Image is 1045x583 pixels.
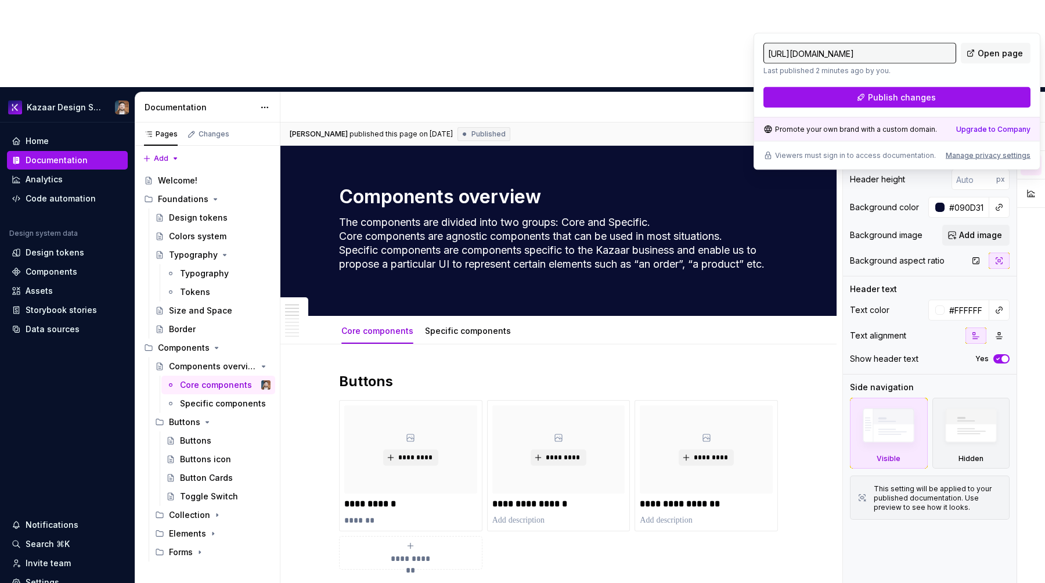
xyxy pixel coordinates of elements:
[850,353,918,365] div: Show header text
[7,320,128,339] a: Data sources
[7,554,128,573] a: Invite team
[161,283,275,301] a: Tokens
[8,100,22,114] img: 430d0a0e-ca13-4282-b224-6b37fab85464.png
[26,193,96,204] div: Code automation
[7,282,128,300] a: Assets
[26,519,78,531] div: Notifications
[850,330,906,341] div: Text alignment
[341,326,413,336] a: Core components
[850,283,897,295] div: Header text
[180,491,238,502] div: Toggle Switch
[945,197,989,218] input: Auto
[169,546,193,558] div: Forms
[290,129,348,139] span: [PERSON_NAME]
[975,354,989,364] label: Yes
[169,249,218,261] div: Typography
[261,380,271,390] img: Frederic
[850,174,905,185] div: Header height
[26,285,53,297] div: Assets
[946,151,1030,160] button: Manage privacy settings
[150,227,275,246] a: Colors system
[169,231,226,242] div: Colors system
[169,323,196,335] div: Border
[471,129,506,139] span: Published
[337,213,776,287] textarea: The components are divided into two groups: Core and Specific. Core components are agnostic compo...
[850,255,945,267] div: Background aspect ratio
[144,129,178,139] div: Pages
[868,92,936,103] span: Publish changes
[339,372,778,391] h2: Buttons
[180,435,211,447] div: Buttons
[169,305,232,316] div: Size and Space
[337,183,776,211] textarea: Components overview
[180,286,210,298] div: Tokens
[150,208,275,227] a: Design tokens
[996,175,1005,184] p: px
[158,175,197,186] div: Welcome!
[26,538,70,550] div: Search ⌘K
[26,304,97,316] div: Storybook stories
[961,43,1030,64] a: Open page
[978,48,1023,59] span: Open page
[7,535,128,553] button: Search ⌘K
[150,543,275,562] div: Forms
[169,212,228,224] div: Design tokens
[775,151,936,160] p: Viewers must sign in to access documentation.
[139,190,275,208] div: Foundations
[115,100,129,114] img: Frederic
[763,87,1030,108] button: Publish changes
[26,266,77,278] div: Components
[874,484,1002,512] div: This setting will be applied to your published documentation. Use preview to see how it looks.
[952,169,996,190] input: Auto
[26,154,88,166] div: Documentation
[26,557,71,569] div: Invite team
[139,339,275,357] div: Components
[169,361,257,372] div: Components overview
[349,129,453,139] div: published this page on [DATE]
[180,398,266,409] div: Specific components
[850,382,914,393] div: Side navigation
[7,132,128,150] a: Home
[959,229,1002,241] span: Add image
[26,135,49,147] div: Home
[2,95,132,120] button: Kazaar Design SystemFrederic
[7,262,128,281] a: Components
[942,225,1010,246] button: Add image
[161,431,275,450] a: Buttons
[161,394,275,413] a: Specific components
[161,264,275,283] a: Typography
[337,318,418,343] div: Core components
[425,326,511,336] a: Specific components
[7,516,128,534] button: Notifications
[199,129,229,139] div: Changes
[169,509,210,521] div: Collection
[169,528,206,539] div: Elements
[9,229,78,238] div: Design system data
[145,102,254,113] div: Documentation
[945,300,989,321] input: Auto
[7,170,128,189] a: Analytics
[161,487,275,506] a: Toggle Switch
[154,154,168,163] span: Add
[180,379,252,391] div: Core components
[850,229,923,241] div: Background image
[958,454,983,463] div: Hidden
[7,243,128,262] a: Design tokens
[420,318,516,343] div: Specific components
[763,125,937,134] div: Promote your own brand with a custom domain.
[161,469,275,487] a: Button Cards
[26,247,84,258] div: Design tokens
[139,171,275,190] a: Welcome!
[850,398,928,469] div: Visible
[161,450,275,469] a: Buttons icon
[956,125,1030,134] a: Upgrade to Company
[26,323,80,335] div: Data sources
[763,66,956,75] p: Last published 2 minutes ago by you.
[7,151,128,170] a: Documentation
[139,150,183,167] button: Add
[150,506,275,524] div: Collection
[150,357,275,376] a: Components overview
[150,301,275,320] a: Size and Space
